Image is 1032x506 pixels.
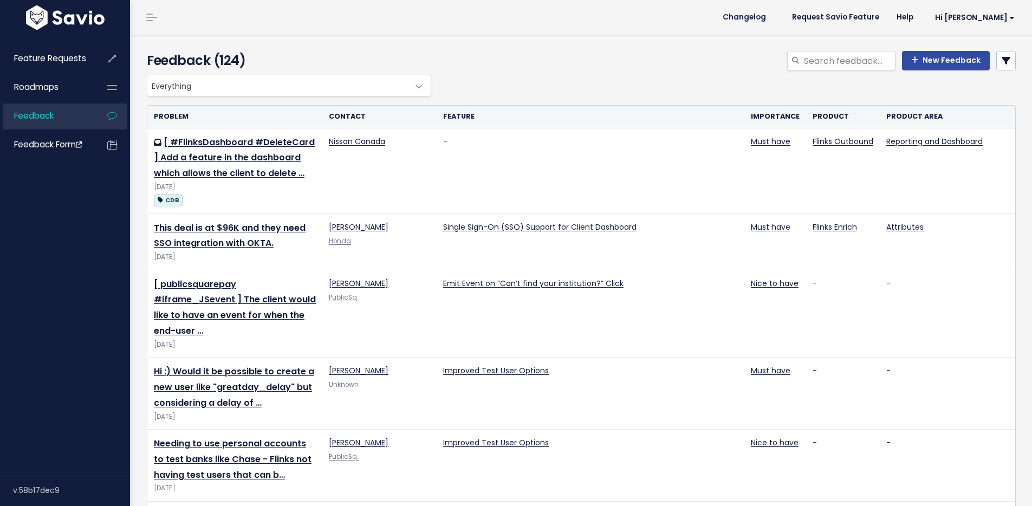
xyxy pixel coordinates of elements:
[154,411,316,423] div: [DATE]
[154,136,315,180] a: [ #FlinksDashboard #DeleteCard ] Add a feature in the dashboard which allows the client to delete …
[880,106,1015,128] th: Product Area
[329,437,388,448] a: [PERSON_NAME]
[329,237,351,245] a: Honda
[886,136,983,147] a: Reporting and Dashboard
[14,139,82,150] span: Feedback form
[751,136,790,147] a: Must have
[14,53,86,64] span: Feature Requests
[3,75,90,100] a: Roadmaps
[3,103,90,128] a: Feedback
[14,110,54,121] span: Feedback
[154,437,311,481] a: Needing to use personal accounts to test banks like Chase - Flinks not having test users that can b…
[329,365,388,376] a: [PERSON_NAME]
[443,437,549,448] a: Improved Test User Options
[886,222,924,232] a: Attributes
[783,9,888,25] a: Request Savio Feature
[443,278,624,289] a: Emit Event on “Can’t find your institution?” Click
[922,9,1023,26] a: Hi [PERSON_NAME]
[23,5,107,30] img: logo-white.9d6f32f41409.svg
[329,293,359,302] a: PublicSq.
[329,452,359,461] a: PublicSq.
[803,51,895,70] input: Search feedback...
[154,483,316,494] div: [DATE]
[154,251,316,263] div: [DATE]
[443,222,637,232] a: Single Sign-On (SSO) Support for Client Dashboard
[443,365,549,376] a: Improved Test User Options
[751,365,790,376] a: Must have
[147,51,426,70] h4: Feedback (124)
[437,106,744,128] th: Feature
[902,51,990,70] a: New Feedback
[14,81,59,93] span: Roadmaps
[751,278,799,289] a: Nice to have
[154,278,316,337] a: [ publicsquarepay #iframe_JSevent ] The client would like to have an event for when the end-user …
[329,222,388,232] a: [PERSON_NAME]
[935,14,1015,22] span: Hi [PERSON_NAME]
[751,437,799,448] a: Nice to have
[880,358,1015,430] td: -
[723,14,766,21] span: Changelog
[154,193,183,206] a: CDB
[880,270,1015,358] td: -
[888,9,922,25] a: Help
[806,270,880,358] td: -
[744,106,806,128] th: Importance
[813,222,857,232] a: Flinks Enrich
[806,430,880,502] td: -
[147,75,431,96] span: Everything
[154,339,316,351] div: [DATE]
[147,75,409,96] span: Everything
[806,106,880,128] th: Product
[751,222,790,232] a: Must have
[880,430,1015,502] td: -
[322,106,437,128] th: Contact
[329,136,385,147] a: Nissan Canada
[437,128,744,213] td: -
[154,181,316,193] div: [DATE]
[3,46,90,71] a: Feature Requests
[813,136,873,147] a: Flinks Outbound
[154,365,314,409] a: Hi :) Would it be possible to create a new user like "greatday_delay" but considering a delay of …
[3,132,90,157] a: Feedback form
[806,358,880,430] td: -
[329,278,388,289] a: [PERSON_NAME]
[13,476,130,504] div: v.58b17dec9
[154,222,306,250] a: This deal is at $96K and they need SSO integration with OKTA.
[329,380,359,389] span: Unknown
[154,194,183,206] span: CDB
[147,106,322,128] th: Problem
